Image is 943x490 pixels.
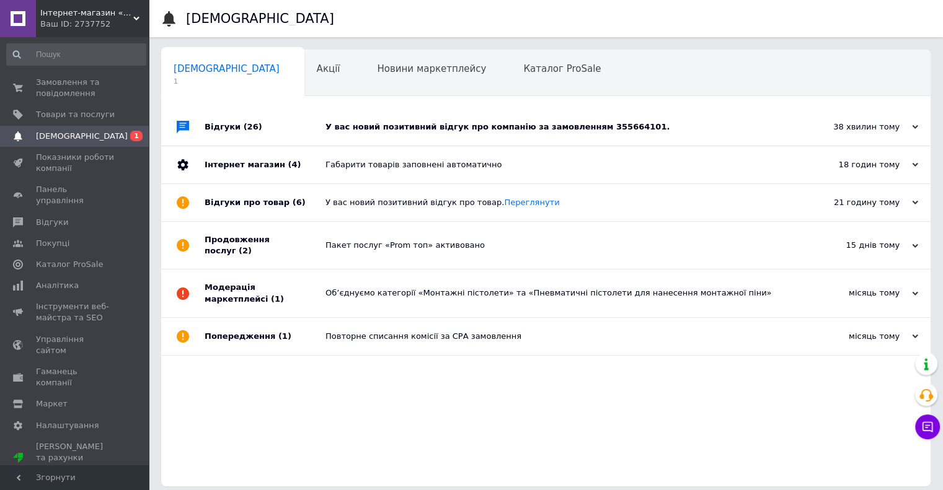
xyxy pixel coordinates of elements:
[325,331,794,342] div: Повторне списання комісії за СРА замовлення
[278,331,291,341] span: (1)
[36,259,103,270] span: Каталог ProSale
[794,287,918,299] div: місяць тому
[239,246,252,255] span: (2)
[174,77,280,86] span: 1
[317,63,340,74] span: Акції
[205,318,325,355] div: Попередження
[36,280,79,291] span: Аналітика
[271,294,284,304] span: (1)
[325,197,794,208] div: У вас новий позитивний відгук про товар.
[40,19,149,30] div: Ваш ID: 2737752
[36,301,115,323] span: Інструменти веб-майстра та SEO
[794,240,918,251] div: 15 днів тому
[915,414,940,439] button: Чат з покупцем
[36,441,115,475] span: [PERSON_NAME] та рахунки
[205,269,325,317] div: Модерація маркетплейсі
[174,63,280,74] span: [DEMOGRAPHIC_DATA]
[130,131,143,141] span: 1
[40,7,133,19] span: Інтернет-магазин «LEGNO» - клеї та лаки для столярів!
[504,198,559,207] a: Переглянути
[288,160,301,169] span: (4)
[36,398,68,409] span: Маркет
[293,198,306,207] span: (6)
[205,146,325,183] div: Інтернет магазин
[36,463,115,475] div: Prom топ
[244,122,262,131] span: (26)
[36,184,115,206] span: Панель управління
[36,152,115,174] span: Показники роботи компанії
[205,108,325,146] div: Відгуки
[36,238,69,249] span: Покупці
[6,43,146,66] input: Пошук
[205,222,325,269] div: Продовження послуг
[325,121,794,133] div: У вас новий позитивний відгук про компанію за замовленням 355664101.
[205,184,325,221] div: Відгуки про товар
[325,159,794,170] div: Габарити товарів заповнені автоматично
[36,217,68,228] span: Відгуки
[36,77,115,99] span: Замовлення та повідомлення
[36,366,115,388] span: Гаманець компанії
[36,109,115,120] span: Товари та послуги
[36,420,99,431] span: Налаштування
[794,121,918,133] div: 38 хвилин тому
[794,197,918,208] div: 21 годину тому
[794,159,918,170] div: 18 годин тому
[325,287,794,299] div: Об’єднуємо категорії «Монтажні пістолети» та «Пневматичні пістолети для нанесення монтажної піни»
[325,240,794,251] div: Пакет послуг «Prom топ» активовано
[36,334,115,356] span: Управління сайтом
[36,131,128,142] span: [DEMOGRAPHIC_DATA]
[377,63,486,74] span: Новини маркетплейсу
[523,63,601,74] span: Каталог ProSale
[186,11,334,26] h1: [DEMOGRAPHIC_DATA]
[794,331,918,342] div: місяць тому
